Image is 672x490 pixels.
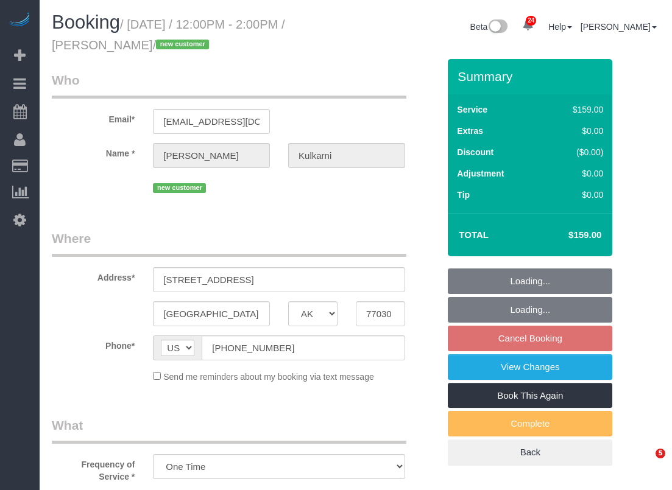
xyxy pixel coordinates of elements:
label: Phone* [43,335,144,352]
input: Phone* [202,335,405,360]
a: Help [548,22,572,32]
div: $0.00 [547,167,604,180]
h4: $159.00 [532,230,601,240]
input: First Name* [153,143,270,168]
input: Email* [153,109,270,134]
a: 24 [516,12,540,39]
label: Extras [457,125,483,137]
div: $0.00 [547,125,604,137]
h3: Summary [458,69,606,83]
span: 24 [526,16,536,26]
legend: What [52,416,406,444]
input: Last Name* [288,143,405,168]
img: New interface [487,19,508,35]
legend: Where [52,229,406,257]
span: Send me reminders about my booking via text message [163,372,374,382]
span: / [153,38,213,52]
a: Book This Again [448,383,612,408]
strong: Total [459,229,489,240]
input: Zip Code* [356,301,405,326]
span: new customer [156,40,209,49]
label: Name * [43,143,144,159]
span: 5 [656,449,665,458]
div: $159.00 [547,103,604,116]
label: Service [457,103,487,116]
label: Adjustment [457,167,504,180]
iframe: Intercom live chat [631,449,660,478]
a: View Changes [448,354,612,380]
a: Beta [470,22,508,32]
label: Address* [43,267,144,284]
div: $0.00 [547,189,604,201]
span: Booking [52,12,120,33]
label: Tip [457,189,470,201]
label: Discount [457,146,493,158]
label: Frequency of Service * [43,454,144,483]
small: / [DATE] / 12:00PM - 2:00PM / [PERSON_NAME] [52,18,285,52]
a: Back [448,439,612,465]
img: Automaid Logo [7,12,32,29]
span: new customer [153,183,206,193]
input: City* [153,301,270,326]
a: [PERSON_NAME] [581,22,657,32]
div: ($0.00) [547,146,604,158]
label: Email* [43,109,144,125]
legend: Who [52,71,406,99]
